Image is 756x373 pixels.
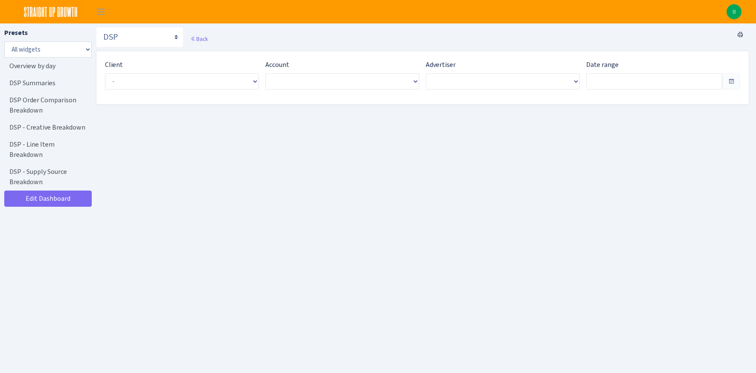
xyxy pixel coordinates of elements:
[190,35,208,43] a: Back
[4,58,90,75] a: Overview by day
[586,60,619,70] label: Date range
[4,119,90,136] a: DSP - Creative Breakdown
[90,5,111,19] button: Toggle navigation
[4,163,90,191] a: DSP - Supply Source Breakdown
[4,136,90,163] a: DSP - Line Item Breakdown
[4,75,90,92] a: DSP Summaries
[265,60,289,70] label: Account
[105,60,123,70] label: Client
[727,4,741,19] a: B
[4,92,90,119] a: DSP Order Comparison Breakdown
[426,60,456,70] label: Advertiser
[4,28,28,38] label: Presets
[4,191,92,207] a: Edit Dashboard
[727,4,741,19] img: Braden Astle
